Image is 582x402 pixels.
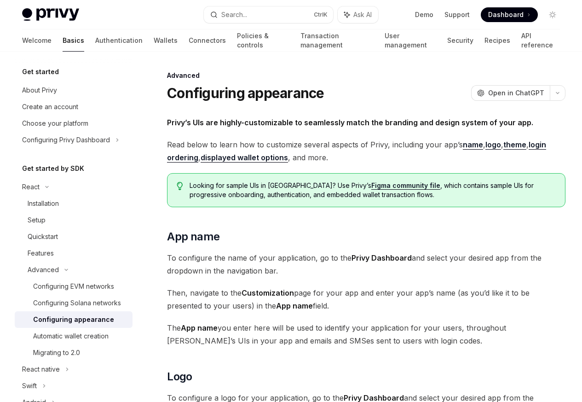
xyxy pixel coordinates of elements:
strong: Privy Dashboard [352,253,412,262]
a: Authentication [95,29,143,52]
h1: Configuring appearance [167,85,324,101]
div: Choose your platform [22,118,88,129]
div: React native [22,364,60,375]
button: Open in ChatGPT [471,85,550,101]
button: Search...CtrlK [204,6,333,23]
h5: Get started by SDK [22,163,84,174]
a: Policies & controls [237,29,289,52]
div: Swift [22,380,37,391]
div: Configuring EVM networks [33,281,114,292]
svg: Tip [177,182,183,190]
span: Open in ChatGPT [488,88,544,98]
span: Read below to learn how to customize several aspects of Privy, including your app’s , , , , , and... [167,138,565,164]
a: Figma community file [371,181,440,190]
a: displayed wallet options [201,153,288,163]
span: To configure the name of your application, go to the and select your desired app from the dropdow... [167,251,565,277]
div: Installation [28,198,59,209]
div: Create an account [22,101,78,112]
a: Transaction management [300,29,373,52]
div: Configuring Solana networks [33,297,121,309]
div: Configuring appearance [33,314,114,325]
a: name [463,140,483,150]
a: Choose your platform [15,115,133,132]
a: About Privy [15,82,133,99]
a: Configuring appearance [15,311,133,328]
a: Configuring EVM networks [15,278,133,295]
a: Connectors [189,29,226,52]
button: Ask AI [338,6,378,23]
a: logo [485,140,501,150]
span: Logo [167,369,192,384]
span: Then, navigate to the page for your app and enter your app’s name (as you’d like it to be present... [167,286,565,312]
strong: Customization [242,288,294,297]
span: Dashboard [488,10,524,19]
img: light logo [22,8,79,21]
div: Features [28,248,54,259]
span: Looking for sample UIs in [GEOGRAPHIC_DATA]? Use Privy’s , which contains sample UIs for progress... [190,181,556,199]
div: About Privy [22,85,57,96]
a: Basics [63,29,84,52]
strong: Privy’s UIs are highly-customizable to seamlessly match the branding and design system of your app. [167,118,533,127]
a: Dashboard [481,7,538,22]
a: Configuring Solana networks [15,295,133,311]
a: Setup [15,212,133,228]
div: Setup [28,215,46,226]
div: Configuring Privy Dashboard [22,134,110,146]
a: Automatic wallet creation [15,328,133,344]
div: Advanced [28,264,59,275]
a: Features [15,245,133,262]
a: Support [444,10,470,19]
div: Automatic wallet creation [33,331,109,342]
a: Recipes [484,29,510,52]
div: Search... [221,9,247,20]
a: Installation [15,195,133,212]
a: Demo [415,10,433,19]
strong: App name [181,323,218,332]
a: User management [385,29,437,52]
div: Migrating to 2.0 [33,347,80,358]
a: Security [447,29,473,52]
h5: Get started [22,66,59,77]
button: Toggle dark mode [545,7,560,22]
span: Ask AI [353,10,372,19]
a: Quickstart [15,228,133,245]
div: React [22,181,40,192]
a: theme [503,140,526,150]
span: App name [167,229,219,244]
div: Quickstart [28,231,58,242]
a: Welcome [22,29,52,52]
a: Create an account [15,99,133,115]
a: Wallets [154,29,178,52]
strong: App name [276,301,313,310]
a: API reference [521,29,560,52]
div: Advanced [167,71,565,80]
span: The you enter here will be used to identify your application for your users, throughout [PERSON_N... [167,321,565,347]
a: Migrating to 2.0 [15,344,133,361]
span: Ctrl K [314,11,328,18]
